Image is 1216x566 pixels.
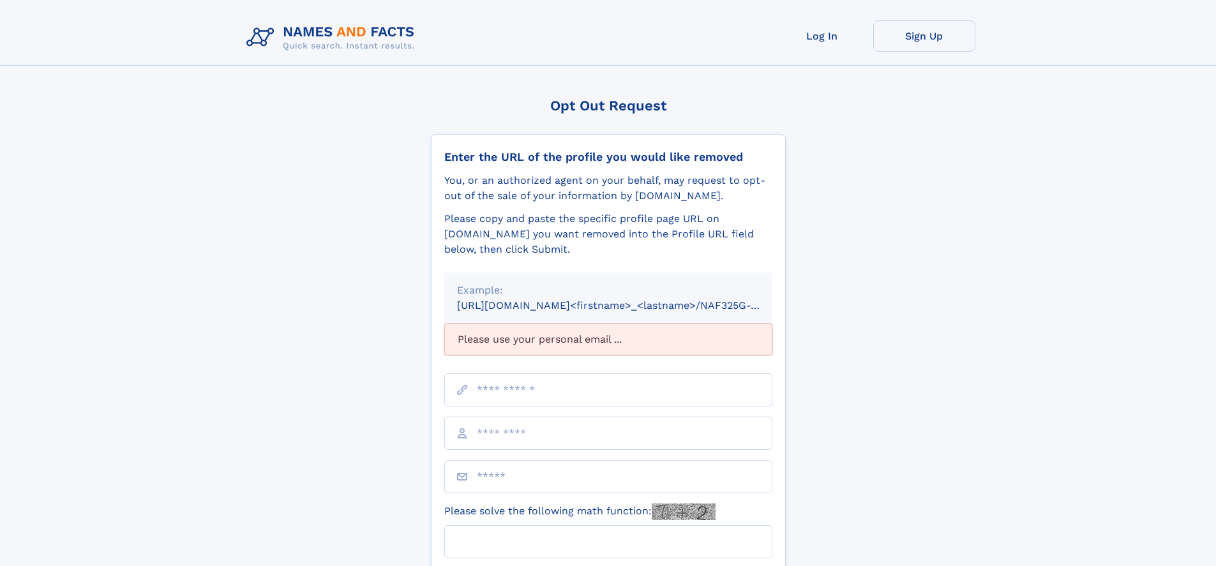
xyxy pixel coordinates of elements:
label: Please solve the following math function: [444,503,716,520]
div: Opt Out Request [431,98,786,114]
div: Enter the URL of the profile you would like removed [444,150,772,164]
div: Please copy and paste the specific profile page URL on [DOMAIN_NAME] you want removed into the Pr... [444,211,772,257]
a: Log In [771,20,873,52]
div: You, or an authorized agent on your behalf, may request to opt-out of the sale of your informatio... [444,173,772,204]
div: Please use your personal email ... [444,324,772,355]
img: Logo Names and Facts [241,20,425,55]
a: Sign Up [873,20,975,52]
div: Example: [457,283,760,298]
small: [URL][DOMAIN_NAME]<firstname>_<lastname>/NAF325G-xxxxxxxx [457,299,797,311]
